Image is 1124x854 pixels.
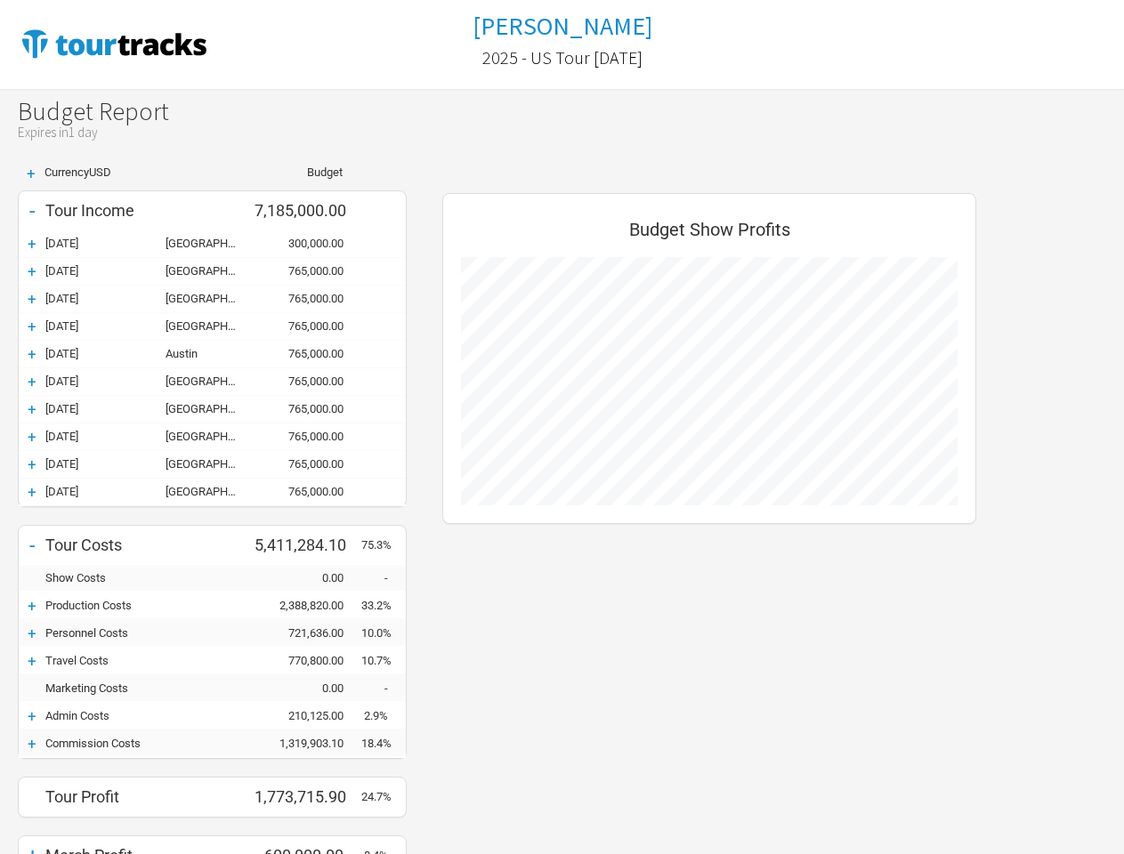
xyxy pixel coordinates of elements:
div: Oakland [166,485,255,498]
div: 765,000.00 [255,457,361,471]
div: 1,773,715.90 [255,787,361,806]
div: 765,000.00 [255,485,361,498]
div: Personnel Costs [45,626,255,640]
div: + [19,262,45,280]
div: Oakland [166,457,255,471]
div: Austin [166,347,255,360]
div: - [19,198,45,223]
div: 721,636.00 [255,626,361,640]
div: 10.7% [361,654,406,667]
div: 10.0% [361,626,406,640]
div: + [19,373,45,391]
div: 2.9% [361,709,406,722]
div: + [19,735,45,753]
div: 765,000.00 [255,319,361,333]
div: + [19,345,45,363]
div: Los Angeles [166,430,255,443]
div: Los Angeles [166,402,255,415]
div: Tour Costs [45,536,255,554]
div: 765,000.00 [255,292,361,305]
div: 5,411,284.10 [255,536,361,554]
span: Currency USD [44,165,111,179]
div: + [19,428,45,446]
div: 33.2% [361,599,406,612]
div: + [19,400,45,418]
div: Tour Profit [45,787,255,806]
h2: 2025 - US Tour [DATE] [482,48,643,68]
div: Show Costs [45,571,255,584]
img: TourTracks [18,26,210,61]
div: + [19,290,45,308]
div: + [19,235,45,253]
div: 11-Nov-25 [45,402,166,415]
div: Chicago [166,319,255,333]
div: + [19,652,45,670]
div: 03-Nov-25 [45,319,166,333]
div: 12-Nov-25 [45,430,166,443]
div: 210,125.00 [255,709,361,722]
div: + [18,166,44,181]
div: Expires in 1 day [18,125,1124,141]
div: Admin Costs [45,709,255,722]
div: - [361,681,406,695]
div: + [19,707,45,725]
div: + [19,318,45,335]
div: 7,185,000.00 [255,201,361,220]
h1: [PERSON_NAME] [473,10,652,42]
div: 300,000.00 [255,237,361,250]
div: 1,319,903.10 [255,737,361,750]
div: 14-Nov-25 [45,457,166,471]
div: + [19,455,45,473]
div: San Diego [166,375,255,388]
a: 2025 - US Tour [DATE] [482,39,643,77]
div: 75.3% [361,538,406,552]
div: 06-Nov-25 [45,347,166,360]
div: 01-Nov-25 [45,292,166,305]
div: 765,000.00 [255,375,361,388]
div: 18.4% [361,737,406,750]
div: 0.00 [255,571,361,584]
div: 29-Oct-25 [45,237,166,250]
div: Tour Income [45,201,255,220]
div: 09-Nov-25 [45,375,166,388]
div: Marketing Costs [45,681,255,695]
div: Travel Costs [45,654,255,667]
a: [PERSON_NAME] [473,12,652,40]
div: 770,800.00 [255,654,361,667]
div: Commission Costs [45,737,255,750]
div: 31-Oct-25 [45,264,166,278]
div: Brooklyn [166,292,255,305]
div: 2,388,820.00 [255,599,361,612]
div: Brooklyn [166,264,255,278]
div: 765,000.00 [255,430,361,443]
div: - [361,571,406,584]
h1: Budget Report [18,98,1124,140]
div: 0.00 [255,681,361,695]
div: + [19,624,45,642]
div: + [19,483,45,501]
div: - [19,533,45,558]
div: Boston [166,237,255,250]
div: Budget [254,166,343,178]
div: + [19,597,45,615]
div: 24.7% [361,790,406,803]
div: 765,000.00 [255,347,361,360]
div: 765,000.00 [255,264,361,278]
div: 765,000.00 [255,402,361,415]
div: Budget Show Profits [461,212,958,257]
div: 15-Nov-25 [45,485,166,498]
div: Production Costs [45,599,255,612]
